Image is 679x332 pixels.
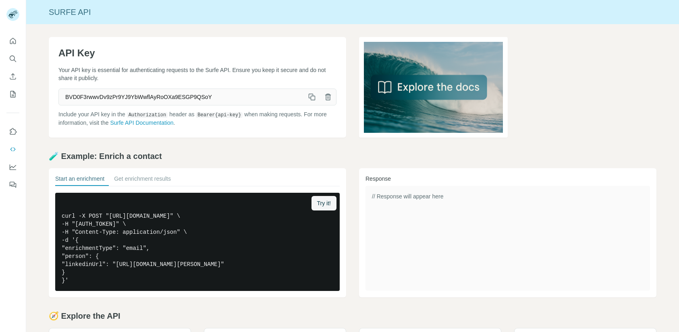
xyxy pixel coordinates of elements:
[59,90,304,104] span: BVD0F3rwwvDv9zPr9YJ9YbWwflAyRoOXa9ESGP9QSoY
[365,175,650,183] h3: Response
[6,142,19,157] button: Use Surfe API
[6,52,19,66] button: Search
[55,175,104,186] button: Start an enrichment
[26,6,679,18] div: Surfe API
[114,175,171,186] button: Get enrichment results
[6,160,19,174] button: Dashboard
[317,199,331,207] span: Try it!
[110,120,173,126] a: Surfe API Documentation
[55,193,340,291] pre: curl -X POST "[URL][DOMAIN_NAME]" \ -H "[AUTH_TOKEN]" \ -H "Content-Type: application/json" \ -d ...
[6,34,19,48] button: Quick start
[6,124,19,139] button: Use Surfe on LinkedIn
[196,112,243,118] code: Bearer {api-key}
[58,110,336,127] p: Include your API key in the header as when making requests. For more information, visit the .
[49,310,656,322] h2: 🧭 Explore the API
[58,66,336,82] p: Your API key is essential for authenticating requests to the Surfe API. Ensure you keep it secure...
[372,193,443,200] span: // Response will appear here
[49,151,656,162] h2: 🧪 Example: Enrich a contact
[311,196,336,210] button: Try it!
[6,87,19,101] button: My lists
[6,177,19,192] button: Feedback
[127,112,168,118] code: Authorization
[58,47,336,60] h1: API Key
[6,69,19,84] button: Enrich CSV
